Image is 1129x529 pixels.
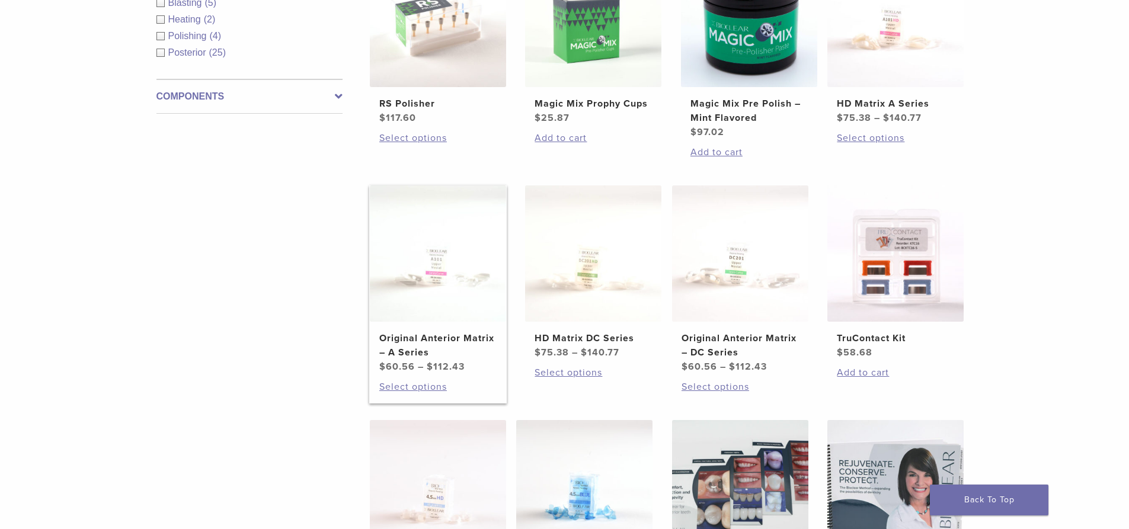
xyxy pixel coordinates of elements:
[874,112,880,124] span: –
[535,112,570,124] bdi: 25.87
[837,347,843,358] span: $
[168,31,210,41] span: Polishing
[690,126,697,138] span: $
[837,131,954,145] a: Select options for “HD Matrix A Series”
[535,347,569,358] bdi: 75.38
[682,361,717,373] bdi: 60.56
[370,185,506,322] img: Original Anterior Matrix - A Series
[379,112,416,124] bdi: 117.60
[427,361,433,373] span: $
[379,112,386,124] span: $
[209,47,226,57] span: (25)
[720,361,726,373] span: –
[729,361,735,373] span: $
[827,185,964,322] img: TruContact Kit
[204,14,216,24] span: (2)
[535,366,652,380] a: Select options for “HD Matrix DC Series”
[837,366,954,380] a: Add to cart: “TruContact Kit”
[690,126,724,138] bdi: 97.02
[418,361,424,373] span: –
[168,14,204,24] span: Heating
[581,347,587,358] span: $
[837,331,954,345] h2: TruContact Kit
[379,331,497,360] h2: Original Anterior Matrix – A Series
[168,47,209,57] span: Posterior
[930,485,1048,515] a: Back To Top
[535,347,541,358] span: $
[690,145,808,159] a: Add to cart: “Magic Mix Pre Polish - Mint Flavored”
[535,97,652,111] h2: Magic Mix Prophy Cups
[837,97,954,111] h2: HD Matrix A Series
[883,112,922,124] bdi: 140.77
[427,361,465,373] bdi: 112.43
[837,347,872,358] bdi: 58.68
[535,131,652,145] a: Add to cart: “Magic Mix Prophy Cups”
[837,112,871,124] bdi: 75.38
[572,347,578,358] span: –
[525,185,661,322] img: HD Matrix DC Series
[209,31,221,41] span: (4)
[682,361,688,373] span: $
[535,331,652,345] h2: HD Matrix DC Series
[379,131,497,145] a: Select options for “RS Polisher”
[671,185,810,374] a: Original Anterior Matrix - DC SeriesOriginal Anterior Matrix – DC Series
[535,112,541,124] span: $
[672,185,808,322] img: Original Anterior Matrix - DC Series
[379,361,415,373] bdi: 60.56
[729,361,767,373] bdi: 112.43
[379,361,386,373] span: $
[156,89,343,104] label: Components
[379,380,497,394] a: Select options for “Original Anterior Matrix - A Series”
[682,331,799,360] h2: Original Anterior Matrix – DC Series
[581,347,619,358] bdi: 140.77
[827,185,965,360] a: TruContact KitTruContact Kit $58.68
[379,97,497,111] h2: RS Polisher
[369,185,507,374] a: Original Anterior Matrix - A SeriesOriginal Anterior Matrix – A Series
[690,97,808,125] h2: Magic Mix Pre Polish – Mint Flavored
[837,112,843,124] span: $
[682,380,799,394] a: Select options for “Original Anterior Matrix - DC Series”
[883,112,890,124] span: $
[524,185,663,360] a: HD Matrix DC SeriesHD Matrix DC Series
